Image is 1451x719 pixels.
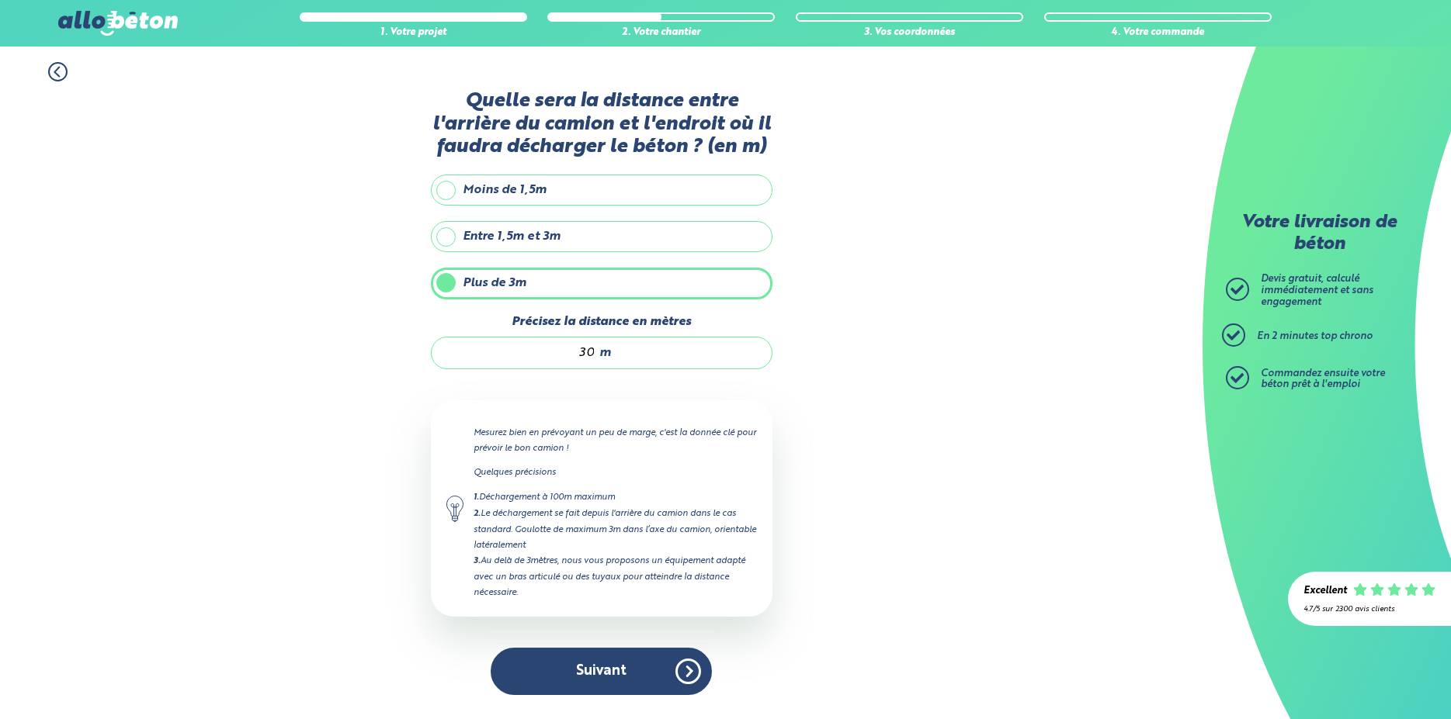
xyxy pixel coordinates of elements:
div: Déchargement à 100m maximum [474,489,757,506]
div: Le déchargement se fait depuis l'arrière du camion dans le cas standard. Goulotte de maximum 3m d... [474,506,757,553]
div: 4.7/5 sur 2300 avis clients [1303,605,1435,614]
img: allobéton [58,11,178,36]
label: Moins de 1,5m [431,175,772,206]
span: Commandez ensuite votre béton prêt à l'emploi [1261,368,1385,390]
iframe: Help widget launcher [1313,659,1434,702]
p: Quelques précisions [474,465,757,480]
label: Plus de 3m [431,268,772,299]
input: 0 [447,345,595,361]
label: Quelle sera la distance entre l'arrière du camion et l'endroit où il faudra décharger le béton ? ... [431,90,772,158]
div: 1. Votre projet [300,27,527,39]
span: Devis gratuit, calculé immédiatement et sans engagement [1261,274,1373,306]
button: Suivant [491,648,712,695]
label: Précisez la distance en mètres [431,315,772,329]
strong: 2. [474,510,481,518]
div: Excellent [1303,586,1347,597]
span: En 2 minutes top chrono [1257,331,1373,341]
div: 4. Votre commande [1044,27,1272,39]
p: Votre livraison de béton [1230,213,1408,255]
div: 3. Vos coordonnées [796,27,1023,39]
span: m [599,346,611,360]
label: Entre 1,5m et 3m [431,221,772,252]
div: Au delà de 3mètres, nous vous proposons un équipement adapté avec un bras articulé ou des tuyaux ... [474,553,757,600]
div: 2. Votre chantier [547,27,775,39]
strong: 3. [474,557,481,565]
p: Mesurez bien en prévoyant un peu de marge, c'est la donnée clé pour prévoir le bon camion ! [474,425,757,456]
strong: 1. [474,493,479,502]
